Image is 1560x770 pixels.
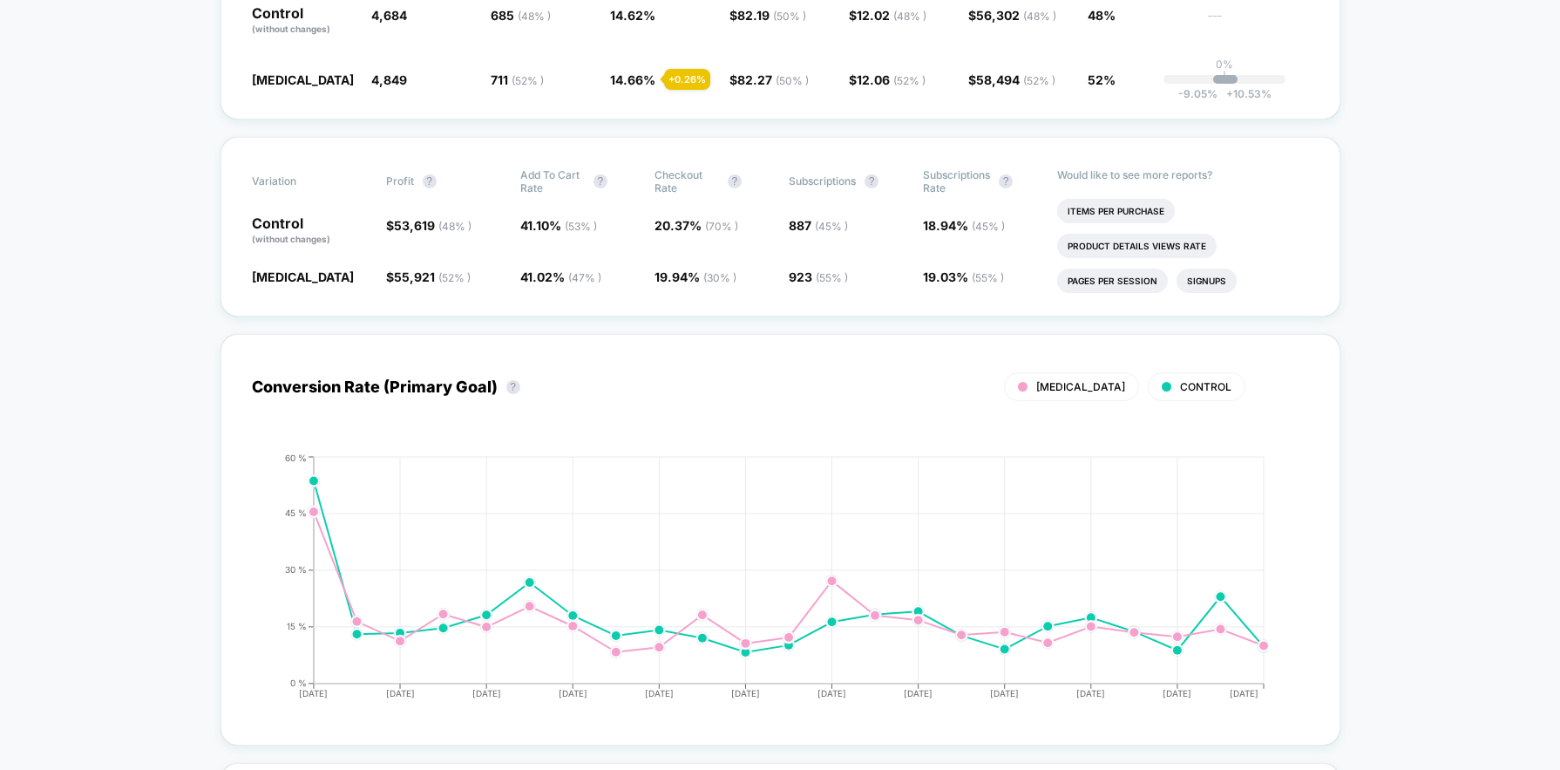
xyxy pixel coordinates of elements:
span: Checkout Rate [655,168,719,194]
span: --- [1207,10,1309,36]
tspan: 60 % [285,452,307,462]
span: ( 50 % ) [776,74,809,87]
span: Add To Cart Rate [520,168,585,194]
span: $ [849,8,926,23]
span: [MEDICAL_DATA] [1036,380,1125,393]
p: Control [252,6,354,36]
span: $ [386,218,471,233]
tspan: [DATE] [645,688,674,698]
span: 52% [1088,72,1116,87]
span: $ [386,269,471,284]
span: ( 45 % ) [815,220,848,233]
span: $ [849,72,926,87]
span: ( 48 % ) [438,220,471,233]
span: ( 30 % ) [703,271,736,284]
tspan: [DATE] [1231,688,1259,698]
button: ? [593,174,607,188]
tspan: 0 % [290,678,307,688]
span: ( 45 % ) [972,220,1005,233]
button: ? [506,380,520,394]
tspan: [DATE] [990,688,1019,698]
span: 711 [491,72,544,87]
span: Subscriptions Rate [923,168,990,194]
p: 0% [1216,58,1233,71]
span: 82.19 [737,8,806,23]
span: [MEDICAL_DATA] [252,72,354,87]
span: ( 55 % ) [816,271,848,284]
tspan: [DATE] [471,688,500,698]
li: Pages Per Session [1057,269,1168,293]
span: 82.27 [737,72,809,87]
tspan: [DATE] [559,688,587,698]
tspan: 30 % [285,564,307,575]
span: 56,302 [976,8,1056,23]
p: | [1223,71,1226,84]
div: + 0.26 % [664,69,710,90]
span: + [1226,87,1233,100]
tspan: [DATE] [1163,688,1192,698]
span: 887 [789,218,848,233]
p: Would like to see more reports? [1057,168,1308,181]
span: 20.37 % [655,218,738,233]
span: 41.10 % [520,218,597,233]
span: 18.94 % [923,218,1005,233]
span: 12.06 [857,72,926,87]
span: ( 53 % ) [565,220,597,233]
span: 19.94 % [655,269,736,284]
span: ( 48 % ) [1023,10,1056,23]
span: 41.02 % [520,269,601,284]
span: ( 50 % ) [773,10,806,23]
button: ? [423,174,437,188]
span: 55,921 [394,269,471,284]
span: ( 55 % ) [972,271,1004,284]
span: $ [968,8,1056,23]
span: 14.62 % [610,8,655,23]
span: -9.05 % [1178,87,1217,100]
li: Signups [1177,269,1237,293]
span: (without changes) [252,24,330,34]
span: CONTROL [1180,380,1231,393]
tspan: [DATE] [1077,688,1106,698]
span: 12.02 [857,8,926,23]
span: ( 52 % ) [512,74,544,87]
span: Subscriptions [789,174,856,187]
span: ( 52 % ) [1023,74,1055,87]
button: ? [999,174,1013,188]
span: (without changes) [252,234,330,244]
span: 58,494 [976,72,1055,87]
span: 10.53 % [1217,87,1272,100]
span: 923 [789,269,848,284]
span: [MEDICAL_DATA] [252,269,354,284]
span: 19.03 % [923,269,1004,284]
li: Items Per Purchase [1057,199,1175,223]
button: ? [865,174,878,188]
span: $ [729,8,806,23]
span: ( 47 % ) [568,271,601,284]
span: ( 70 % ) [705,220,738,233]
tspan: [DATE] [731,688,760,698]
tspan: [DATE] [904,688,933,698]
span: 4,684 [371,8,407,23]
tspan: [DATE] [817,688,846,698]
span: ( 52 % ) [438,271,471,284]
span: 48% [1088,8,1116,23]
div: CONVERSION_RATE [234,453,1292,714]
tspan: 15 % [287,621,307,631]
span: Profit [386,174,414,187]
span: ( 52 % ) [893,74,926,87]
span: 14.66 % [610,72,655,87]
li: Product Details Views Rate [1057,234,1217,258]
tspan: [DATE] [385,688,414,698]
tspan: [DATE] [299,688,328,698]
span: 53,619 [394,218,471,233]
span: 685 [491,8,551,23]
span: $ [729,72,809,87]
p: Control [252,216,369,246]
span: ( 48 % ) [518,10,551,23]
span: Variation [252,168,348,194]
span: 4,849 [371,72,407,87]
button: ? [728,174,742,188]
tspan: 45 % [285,508,307,518]
span: $ [968,72,1055,87]
span: ( 48 % ) [893,10,926,23]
